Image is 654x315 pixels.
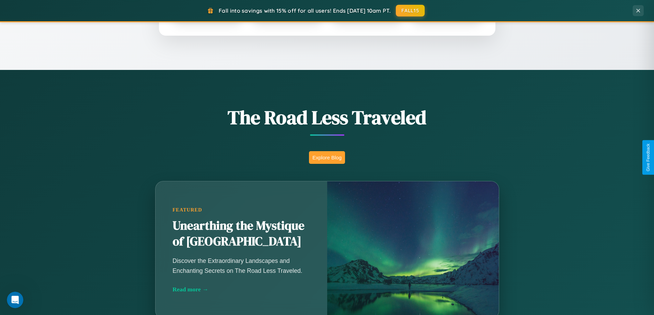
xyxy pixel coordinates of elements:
h2: Unearthing the Mystique of [GEOGRAPHIC_DATA] [173,218,310,250]
div: Read more → [173,286,310,293]
p: Discover the Extraordinary Landscapes and Enchanting Secrets on The Road Less Traveled. [173,256,310,275]
span: Fall into savings with 15% off for all users! Ends [DATE] 10am PT. [219,7,391,14]
div: Give Feedback [646,144,651,171]
iframe: Intercom live chat [7,292,23,308]
button: FALL15 [396,5,425,16]
h1: The Road Less Traveled [121,104,533,131]
div: Featured [173,207,310,213]
button: Explore Blog [309,151,345,164]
